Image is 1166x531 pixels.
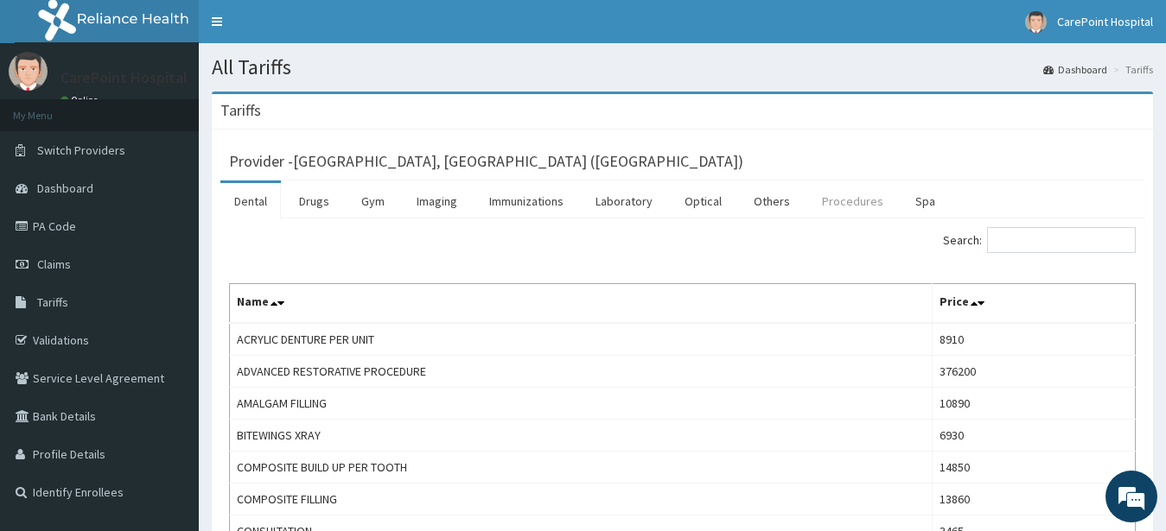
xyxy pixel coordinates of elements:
td: 13860 [932,484,1135,515]
img: User Image [9,52,48,91]
td: 10890 [932,388,1135,420]
td: ACRYLIC DENTURE PER UNIT [230,323,933,356]
td: 376200 [932,356,1135,388]
label: Search: [943,227,1136,253]
input: Search: [987,227,1136,253]
a: Laboratory [582,183,666,219]
a: Procedures [808,183,897,219]
span: Switch Providers [37,142,125,158]
img: User Image [1025,11,1047,33]
th: Price [932,284,1135,324]
td: AMALGAM FILLING [230,388,933,420]
p: CarePoint Hospital [61,70,188,85]
span: Tariffs [37,294,68,310]
a: Others [740,183,804,219]
td: COMPOSITE FILLING [230,484,933,515]
a: Drugs [285,183,343,219]
a: Imaging [403,183,471,219]
td: 14850 [932,452,1135,484]
th: Name [230,284,933,324]
td: COMPOSITE BUILD UP PER TOOTH [230,452,933,484]
span: Dashboard [37,180,93,196]
a: Dental [220,183,281,219]
td: 8910 [932,323,1135,356]
a: Optical [671,183,736,219]
h1: All Tariffs [212,56,1153,79]
a: Online [61,94,102,106]
h3: Provider - [GEOGRAPHIC_DATA], [GEOGRAPHIC_DATA] ([GEOGRAPHIC_DATA]) [229,154,743,169]
a: Dashboard [1043,62,1107,77]
a: Immunizations [475,183,577,219]
span: CarePoint Hospital [1057,14,1153,29]
a: Gym [347,183,398,219]
h3: Tariffs [220,103,261,118]
td: BITEWINGS XRAY [230,420,933,452]
td: 6930 [932,420,1135,452]
li: Tariffs [1109,62,1153,77]
a: Spa [902,183,949,219]
span: Claims [37,256,71,272]
td: ADVANCED RESTORATIVE PROCEDURE [230,356,933,388]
